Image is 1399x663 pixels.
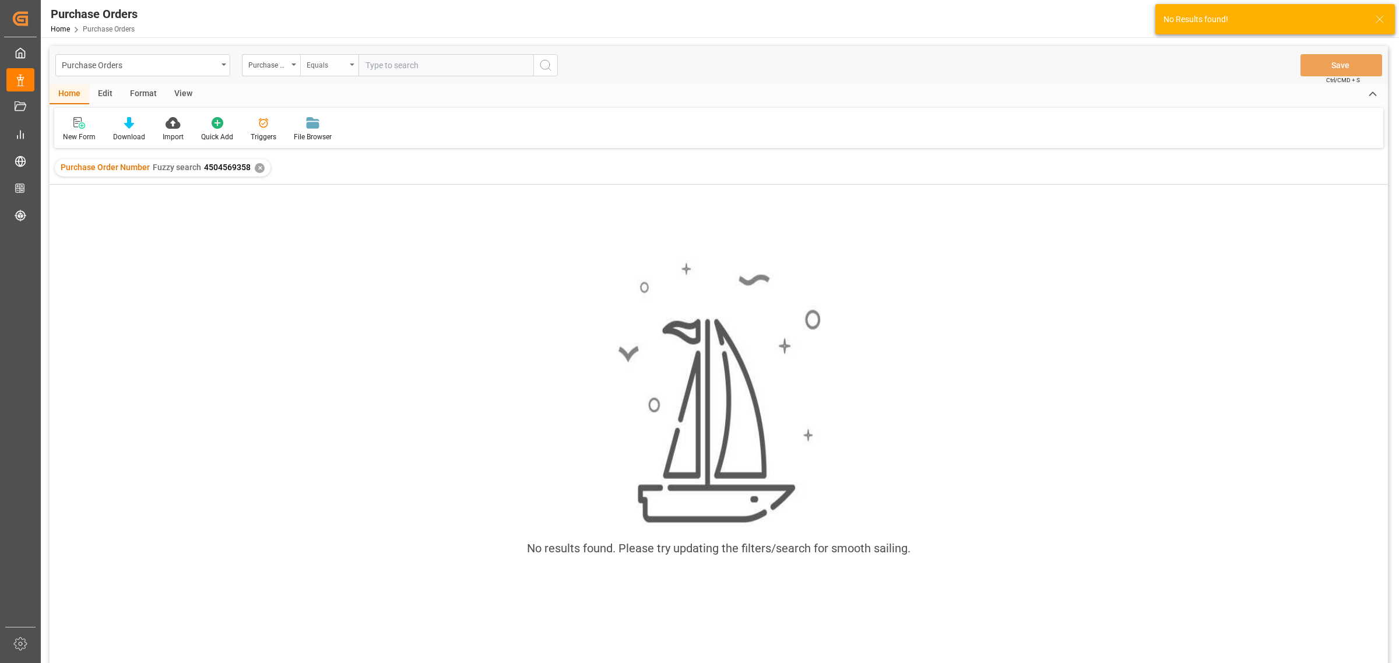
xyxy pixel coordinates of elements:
[204,163,251,172] span: 4504569358
[307,57,346,70] div: Equals
[153,163,201,172] span: Fuzzy search
[251,132,276,142] div: Triggers
[242,54,300,76] button: open menu
[1300,54,1382,76] button: Save
[61,163,150,172] span: Purchase Order Number
[300,54,358,76] button: open menu
[51,5,138,23] div: Purchase Orders
[113,132,145,142] div: Download
[55,54,230,76] button: open menu
[1326,76,1360,84] span: Ctrl/CMD + S
[121,84,166,104] div: Format
[255,163,265,173] div: ✕
[527,539,911,557] div: No results found. Please try updating the filters/search for smooth sailing.
[248,57,288,70] div: Purchase Order Number
[201,132,233,142] div: Quick Add
[50,84,89,104] div: Home
[358,54,533,76] input: Type to search
[62,57,217,72] div: Purchase Orders
[617,260,821,526] img: smooth_sailing.jpeg
[89,84,121,104] div: Edit
[1164,13,1364,26] div: No Results found!
[166,84,201,104] div: View
[163,132,184,142] div: Import
[63,132,96,142] div: New Form
[294,132,332,142] div: File Browser
[51,25,70,33] a: Home
[533,54,558,76] button: search button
